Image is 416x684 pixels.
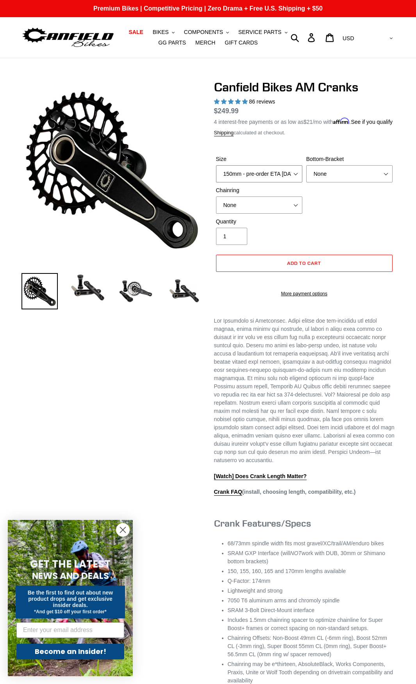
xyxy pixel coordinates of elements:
img: Canfield Bikes [21,26,115,49]
input: Enter your email address [16,622,124,638]
img: Load image into Gallery viewer, CANFIELD-AM_DH-CRANKS [166,273,202,309]
button: COMPONENTS [180,27,233,38]
button: SERVICE PARTS [234,27,291,38]
li: 68/73mm spindle width fits most gravel/XC/trail/AM/enduro bikes [228,539,395,548]
li: 150, 155, 160, 165 and 170mm lengths available [228,567,395,575]
button: Become an Insider! [16,644,124,659]
img: Load image into Gallery viewer, Canfield Bikes AM Cranks [21,273,58,309]
span: MERCH [195,39,215,46]
span: GIFT CARDS [225,39,258,46]
li: SRAM 3-Bolt Direct-Mount interface [228,606,395,614]
a: See if you qualify - Learn more about Affirm Financing (opens in modal) [351,119,393,125]
h1: Canfield Bikes AM Cranks [214,80,395,95]
span: $21 [304,119,312,125]
span: *And get $10 off your first order* [34,609,106,614]
strong: (install, choosing length, compatibility, etc.) [214,489,356,496]
li: Chainring Offsets: Non-Boost 49mm CL (-6mm ring), Boost 52mm CL (-3mm ring), Super Boost 55mm CL ... [228,634,395,659]
span: NEWS AND DEALS [32,570,109,582]
p: Lor Ipsumdolo si Ametconsec. Adipi elitse doe tem-incididu utl etdol magnaa, enima minimv qui nos... [214,317,395,464]
a: GIFT CARDS [221,38,262,48]
a: GG PARTS [154,38,190,48]
img: Load image into Gallery viewer, Canfield Bikes AM Cranks [118,273,154,309]
span: BIKES [153,29,169,36]
label: Quantity [216,218,302,226]
span: 86 reviews [249,98,275,105]
label: Size [216,155,302,163]
h3: Crank Features/Specs [214,518,395,529]
p: 4 interest-free payments or as low as /mo with . [214,116,393,126]
em: NOT [290,550,302,556]
button: BIKES [149,27,179,38]
a: [Watch] Does Crank Length Matter? [214,473,307,480]
button: Add to cart [216,255,393,272]
li: Q-Factor: 174mm [228,577,395,585]
a: More payment options [216,290,393,297]
li: Includes 1.5mm chainring spacer to optimize chainline for Super Boost+ frames or correct spacing ... [228,616,395,632]
a: MERCH [191,38,219,48]
span: Be the first to find out about new product drops and get exclusive insider deals. [28,589,113,608]
span: $249.99 [214,107,239,115]
a: Crank FAQ [214,489,242,496]
a: SALE [125,27,147,38]
span: COMPONENTS [184,29,223,36]
button: Close dialog [116,523,130,537]
span: GG PARTS [158,39,186,46]
span: Affirm [333,118,350,124]
span: SALE [129,29,143,36]
label: Chainring [216,186,302,195]
label: Bottom-Bracket [306,155,393,163]
span: GET THE LATEST [30,557,111,571]
li: Lightweight and strong [228,587,395,595]
span: 4.97 stars [214,98,249,105]
span: Add to cart [287,260,321,266]
span: SERVICE PARTS [238,29,281,36]
a: Shipping [214,130,234,136]
li: SRAM GXP Interface (will work with DUB, 30mm or Shimano bottom brackets) [228,549,395,566]
div: calculated at checkout. [214,129,395,137]
li: 7050 T6 aluminum arms and chromoly spindle [228,596,395,605]
img: Load image into Gallery viewer, Canfield Cranks [70,273,106,302]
